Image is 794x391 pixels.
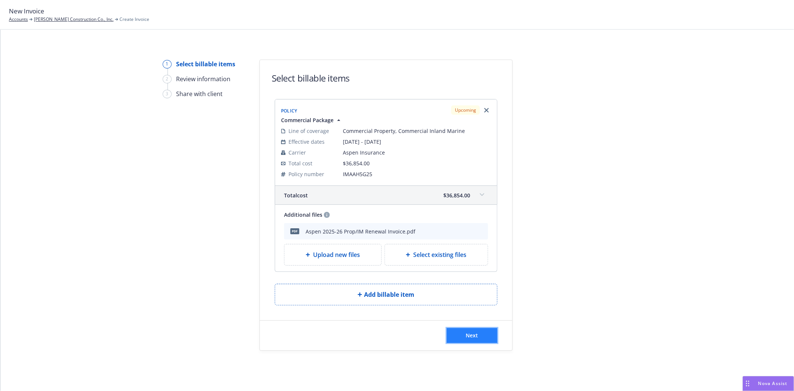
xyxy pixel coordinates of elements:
span: Total cost [288,159,312,167]
span: Carrier [288,149,306,156]
span: Policy number [288,170,324,178]
a: [PERSON_NAME] Construction Co., Inc. [34,16,114,23]
span: Effective dates [288,138,325,146]
button: preview file [466,227,473,236]
span: Next [466,332,478,339]
button: archive file [479,227,485,236]
button: Nova Assist [743,376,794,391]
span: Commercial Package [281,116,334,124]
span: Aspen Insurance [343,149,491,156]
div: Upcoming [451,105,480,115]
span: [DATE] - [DATE] [343,138,491,146]
span: Additional files [284,211,322,219]
div: Select existing files [385,244,488,266]
span: Nova Assist [758,380,788,387]
span: IMAAH5G25 [343,170,491,178]
button: Next [447,328,497,343]
button: download file [455,227,460,236]
span: Commercial Property, Commercial Inland Marine [343,127,491,135]
span: Upload new files [313,250,360,259]
div: Review information [176,74,230,83]
div: Totalcost$36,854.00 [275,186,497,204]
a: Accounts [9,16,28,23]
span: $36,854.00 [443,191,470,199]
span: Select existing files [413,250,466,259]
button: Add billable item [275,284,497,305]
div: 1 [163,60,172,69]
span: Line of coverage [288,127,329,135]
a: Remove browser [482,106,491,115]
div: Drag to move [743,376,752,391]
div: Upload new files [284,244,382,266]
h1: Select billable items [272,72,350,84]
div: Share with client [176,89,223,98]
span: $36,854.00 [343,160,370,167]
div: 2 [163,75,172,83]
div: Select billable items [176,60,235,69]
span: New Invoice [9,6,44,16]
div: Aspen 2025-26 Prop/IM Renewal Invoice.pdf [306,228,415,235]
button: Commercial Package [281,116,342,124]
div: 3 [163,90,172,98]
span: Add billable item [364,290,414,299]
span: pdf [290,228,299,234]
span: Total cost [284,191,308,199]
span: Create Invoice [119,16,149,23]
span: Policy [281,108,297,114]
